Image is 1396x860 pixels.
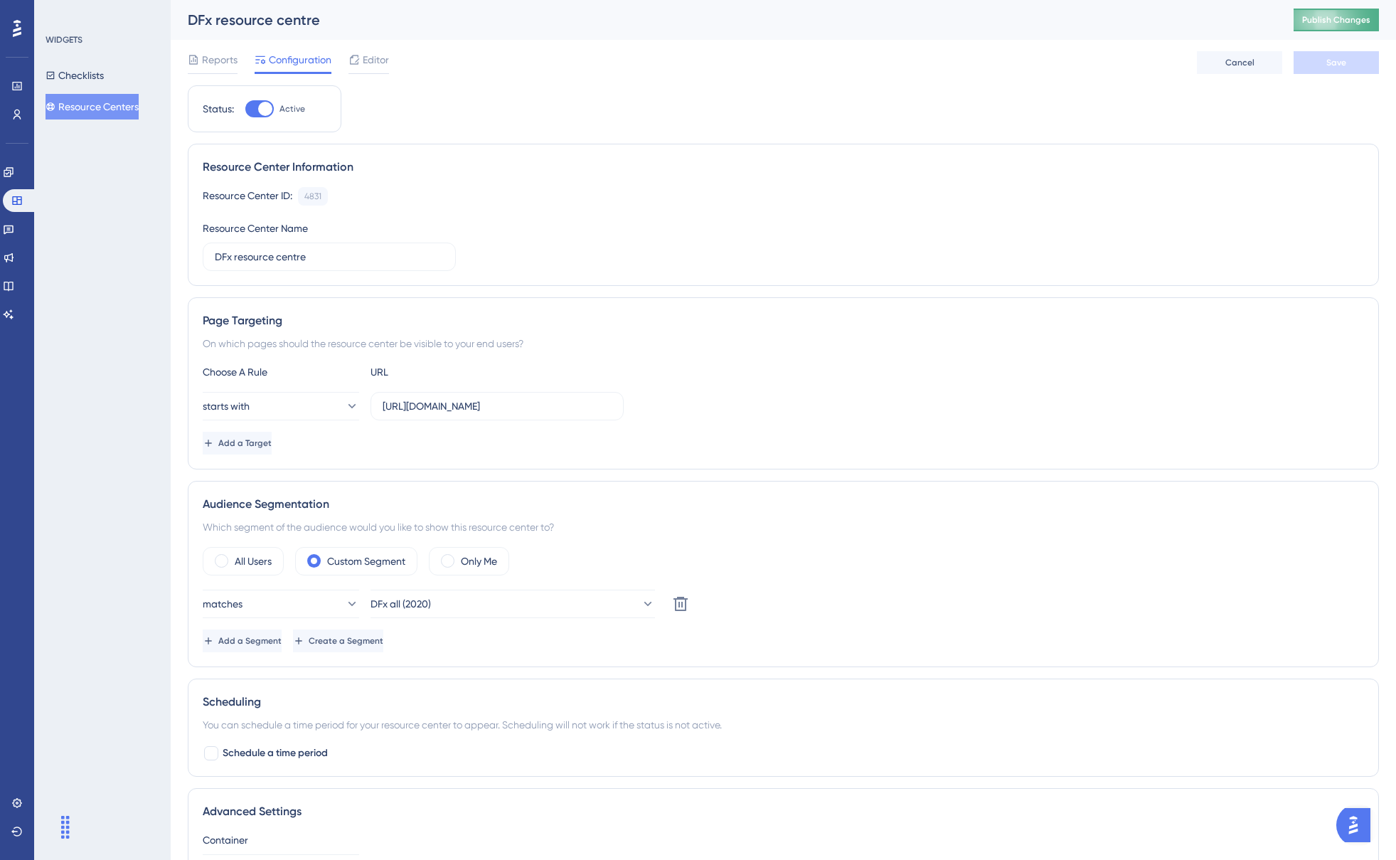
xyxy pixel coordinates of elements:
button: Save [1294,51,1379,74]
button: Create a Segment [293,630,383,652]
span: Editor [363,51,389,68]
div: Container [203,832,1364,849]
span: Add a Segment [218,635,282,647]
div: Scheduling [203,694,1364,711]
div: On which pages should the resource center be visible to your end users? [203,335,1364,352]
span: Cancel [1225,57,1254,68]
div: Resource Center Name [203,220,308,237]
div: Page Targeting [203,312,1364,329]
div: You can schedule a time period for your resource center to appear. Scheduling will not work if th... [203,716,1364,733]
div: WIDGETS [46,34,82,46]
span: Add a Target [218,437,272,449]
label: Custom Segment [327,553,405,570]
div: Status: [203,100,234,117]
div: DFx resource centre [188,10,1258,30]
button: Add a Segment [203,630,282,652]
span: starts with [203,398,250,415]
label: Only Me [461,553,497,570]
div: Resource Center Information [203,159,1364,176]
span: Schedule a time period [223,745,328,762]
div: Resource Center ID: [203,187,292,206]
span: Publish Changes [1302,14,1370,26]
div: 4831 [304,191,321,202]
span: matches [203,595,243,612]
span: Reports [202,51,238,68]
span: Save [1326,57,1346,68]
iframe: UserGuiding AI Assistant Launcher [1336,804,1379,846]
button: Cancel [1197,51,1282,74]
div: Choose A Rule [203,363,359,381]
span: Active [279,103,305,115]
span: DFx all (2020) [371,595,431,612]
div: Drag [54,806,77,849]
span: Configuration [269,51,331,68]
div: URL [371,363,527,381]
div: Advanced Settings [203,803,1364,820]
button: DFx all (2020) [371,590,655,618]
button: Add a Target [203,432,272,455]
label: All Users [235,553,272,570]
button: Publish Changes [1294,9,1379,31]
div: Which segment of the audience would you like to show this resource center to? [203,519,1364,536]
span: Create a Segment [309,635,383,647]
button: Resource Centers [46,94,139,120]
input: yourwebsite.com/path [383,398,612,414]
button: matches [203,590,359,618]
div: Audience Segmentation [203,496,1364,513]
input: Type your Resource Center name [215,249,444,265]
button: Checklists [46,63,104,88]
button: starts with [203,392,359,420]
